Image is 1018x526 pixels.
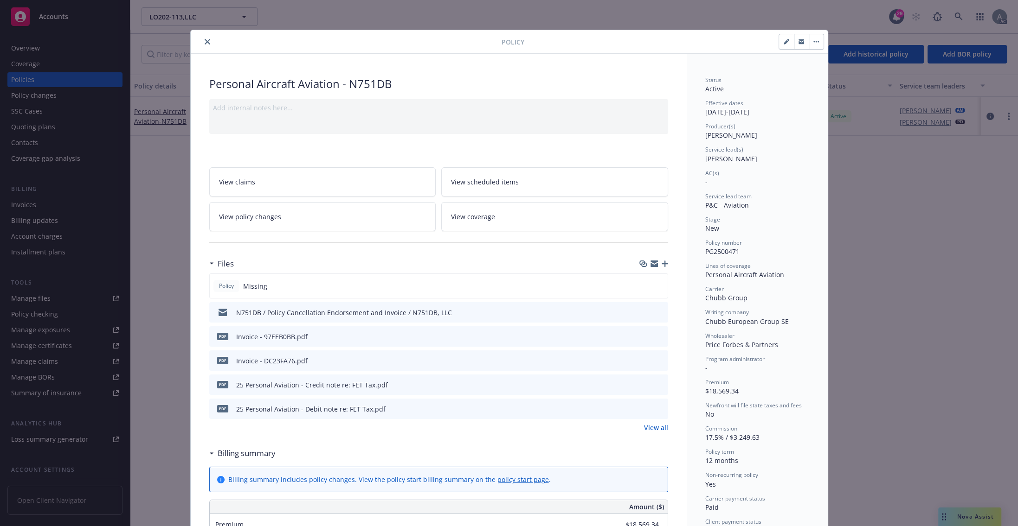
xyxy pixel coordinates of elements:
[451,212,495,222] span: View coverage
[213,103,664,113] div: Add internal notes here...
[218,447,276,459] h3: Billing summary
[209,202,436,231] a: View policy changes
[705,494,765,502] span: Carrier payment status
[705,293,747,302] span: Chubb Group
[705,169,719,177] span: AC(s)
[705,355,765,363] span: Program administrator
[209,447,276,459] div: Billing summary
[705,503,719,512] span: Paid
[705,285,724,293] span: Carrier
[705,332,735,340] span: Wholesaler
[705,425,737,432] span: Commission
[705,456,738,465] span: 12 months
[705,448,734,456] span: Policy term
[656,332,664,342] button: preview file
[705,378,729,386] span: Premium
[656,380,664,390] button: preview file
[656,404,664,414] button: preview file
[705,518,761,526] span: Client payment status
[705,471,758,479] span: Non-recurring policy
[209,76,668,92] div: Personal Aircraft Aviation - N751DB
[705,224,719,233] span: New
[218,258,234,270] h3: Files
[641,404,649,414] button: download file
[497,475,549,484] a: policy start page
[209,258,234,270] div: Files
[236,404,386,414] div: 25 Personal Aviation - Debit note re: FET Tax.pdf
[705,154,757,163] span: [PERSON_NAME]
[219,177,255,187] span: View claims
[641,380,649,390] button: download file
[644,423,668,432] a: View all
[656,308,664,317] button: preview file
[228,475,551,484] div: Billing summary includes policy changes. View the policy start billing summary on the .
[705,76,722,84] span: Status
[236,356,308,366] div: Invoice - DC23FA76.pdf
[705,84,724,93] span: Active
[656,356,664,366] button: preview file
[705,363,708,372] span: -
[502,37,524,47] span: Policy
[219,212,281,222] span: View policy changes
[705,239,742,247] span: Policy number
[217,381,228,388] span: pdf
[705,480,716,488] span: Yes
[705,192,752,200] span: Service lead team
[705,201,749,209] span: P&C - Aviation
[217,405,228,412] span: pdf
[705,433,760,442] span: 17.5% / $3,249.63
[217,282,236,290] span: Policy
[441,202,668,231] a: View coverage
[705,401,802,409] span: Newfront will file state taxes and fees
[705,308,749,316] span: Writing company
[705,146,743,153] span: Service lead(s)
[217,333,228,340] span: pdf
[641,308,649,317] button: download file
[209,167,436,196] a: View claims
[451,177,519,187] span: View scheduled items
[705,410,714,418] span: No
[705,387,739,395] span: $18,569.34
[705,340,778,349] span: Price Forbes & Partners
[705,122,735,130] span: Producer(s)
[705,99,743,107] span: Effective dates
[705,262,751,270] span: Lines of coverage
[705,270,809,279] div: Personal Aircraft Aviation
[236,332,308,342] div: Invoice - 97EEB0BB.pdf
[705,131,757,139] span: [PERSON_NAME]
[705,247,740,256] span: PG2500471
[243,281,267,291] span: Missing
[705,317,789,326] span: Chubb European Group SE
[641,332,649,342] button: download file
[236,380,388,390] div: 25 Personal Aviation - Credit note re: FET Tax.pdf
[202,36,213,47] button: close
[629,502,664,512] span: Amount ($)
[705,99,809,117] div: [DATE] - [DATE]
[236,308,452,317] div: N751DB / Policy Cancellation Endorsement and Invoice / N751DB, LLC
[441,167,668,196] a: View scheduled items
[705,177,708,186] span: -
[217,357,228,364] span: pdf
[641,356,649,366] button: download file
[705,215,720,223] span: Stage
